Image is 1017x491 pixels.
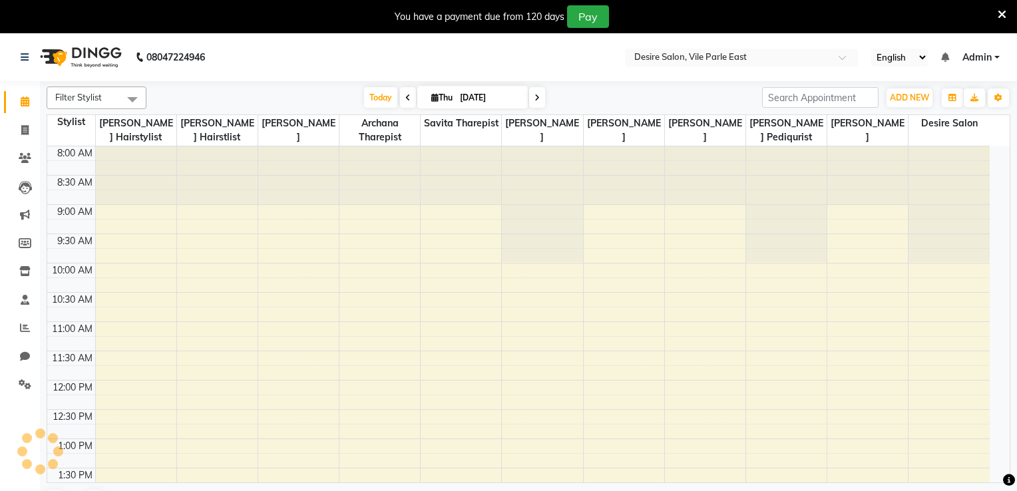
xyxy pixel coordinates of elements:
div: Stylist [47,115,95,129]
div: 11:00 AM [49,322,95,336]
span: [PERSON_NAME] [584,115,664,146]
div: 10:00 AM [49,263,95,277]
span: Archana Tharepist [339,115,420,146]
span: [PERSON_NAME] [827,115,908,146]
div: 9:30 AM [55,234,95,248]
input: 2025-09-04 [456,88,522,108]
button: ADD NEW [887,88,932,107]
div: 8:30 AM [55,176,95,190]
span: savita Tharepist [421,115,501,132]
div: 1:00 PM [55,439,95,453]
input: Search Appointment [762,87,879,108]
div: 1:30 PM [55,468,95,482]
span: desire salon [909,115,990,132]
span: Admin [962,51,992,65]
img: logo [34,39,125,76]
div: You have a payment due from 120 days [395,10,564,24]
span: [PERSON_NAME] Hairstlist [177,115,258,146]
span: Thu [428,92,456,102]
div: 11:30 AM [49,351,95,365]
span: ADD NEW [890,92,929,102]
div: 9:00 AM [55,205,95,219]
div: 8:00 AM [55,146,95,160]
div: 10:30 AM [49,293,95,307]
b: 08047224946 [146,39,205,76]
span: [PERSON_NAME] Hairstylist [96,115,176,146]
span: [PERSON_NAME] [502,115,582,146]
span: [PERSON_NAME] [258,115,339,146]
div: 12:00 PM [50,381,95,395]
button: Pay [567,5,609,28]
span: [PERSON_NAME] Pediqurist [746,115,827,146]
div: 12:30 PM [50,410,95,424]
span: Filter Stylist [55,92,102,102]
span: Today [364,87,397,108]
span: [PERSON_NAME] [665,115,745,146]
